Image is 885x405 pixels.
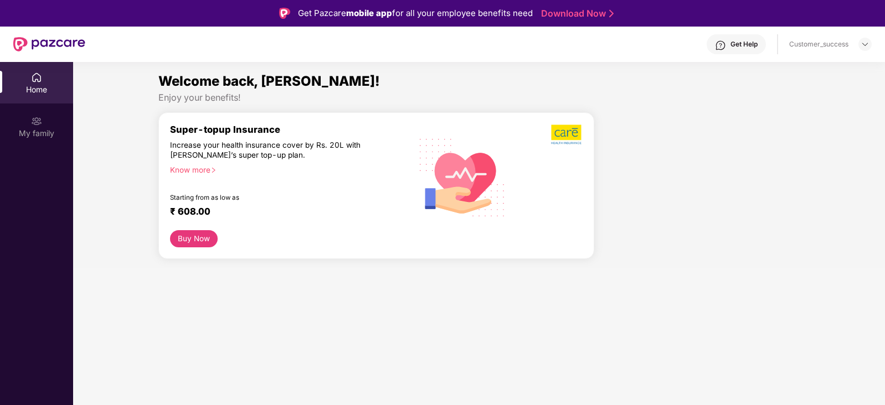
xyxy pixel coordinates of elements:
strong: mobile app [346,8,392,18]
div: Increase your health insurance cover by Rs. 20L with [PERSON_NAME]’s super top-up plan. [170,140,363,160]
div: Get Pazcare for all your employee benefits need [298,7,533,20]
div: Know more [170,165,404,173]
img: svg+xml;base64,PHN2ZyB4bWxucz0iaHR0cDovL3d3dy53My5vcmcvMjAwMC9zdmciIHhtbG5zOnhsaW5rPSJodHRwOi8vd3... [411,124,514,229]
span: Welcome back, [PERSON_NAME]! [158,73,380,89]
img: svg+xml;base64,PHN2ZyB3aWR0aD0iMjAiIGhlaWdodD0iMjAiIHZpZXdCb3g9IjAgMCAyMCAyMCIgZmlsbD0ibm9uZSIgeG... [31,116,42,127]
div: Enjoy your benefits! [158,92,799,103]
img: svg+xml;base64,PHN2ZyBpZD0iRHJvcGRvd24tMzJ4MzIiIHhtbG5zPSJodHRwOi8vd3d3LnczLm9yZy8yMDAwL3N2ZyIgd2... [861,40,869,49]
img: b5dec4f62d2307b9de63beb79f102df3.png [551,124,583,145]
img: Logo [279,8,290,19]
img: New Pazcare Logo [13,37,85,51]
div: ₹ 608.00 [170,206,399,219]
div: Starting from as low as [170,194,363,201]
img: svg+xml;base64,PHN2ZyBpZD0iSGVscC0zMngzMiIgeG1sbnM9Imh0dHA6Ly93d3cudzMub3JnLzIwMDAvc3ZnIiB3aWR0aD... [715,40,726,51]
button: Buy Now [170,230,217,247]
img: svg+xml;base64,PHN2ZyBpZD0iSG9tZSIgeG1sbnM9Imh0dHA6Ly93d3cudzMub3JnLzIwMDAvc3ZnIiB3aWR0aD0iMjAiIG... [31,72,42,83]
div: Get Help [730,40,758,49]
div: Super-topup Insurance [170,124,410,135]
div: Customer_success [789,40,848,49]
img: Stroke [609,8,614,19]
a: Download Now [541,8,610,19]
span: right [210,167,217,173]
